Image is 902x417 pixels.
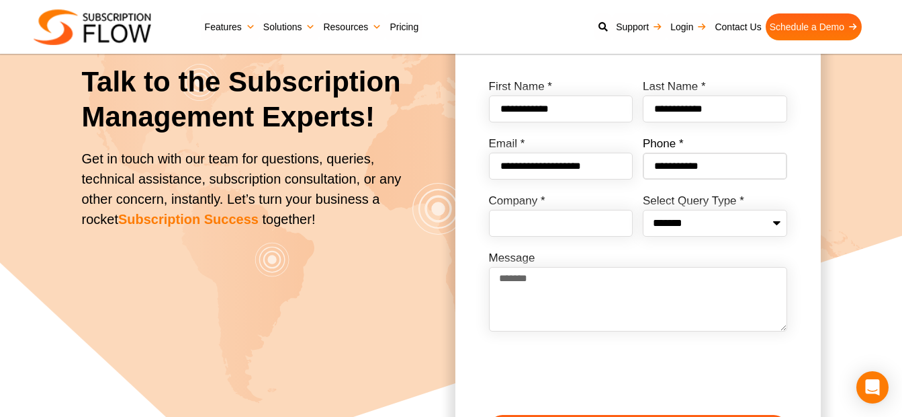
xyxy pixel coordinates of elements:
a: Contact Us [711,13,765,40]
span: Subscription Success [118,212,259,227]
a: Solutions [259,13,320,40]
label: Last Name * [643,81,706,96]
label: Company * [489,195,545,210]
iframe: reCAPTCHA [489,347,693,400]
a: Resources [319,13,386,40]
a: Schedule a Demo [766,13,862,40]
a: Login [666,13,711,40]
label: Message [489,252,535,267]
div: Get in touch with our team for questions, queries, technical assistance, subscription consultatio... [82,149,405,229]
label: Select Query Type * [643,195,744,210]
label: Phone * [643,138,684,153]
a: Features [201,13,259,40]
img: Subscriptionflow [34,9,151,45]
div: Open Intercom Messenger [856,371,889,404]
label: Email * [489,138,525,153]
h1: Talk to the Subscription Management Experts! [82,65,405,135]
a: Support [612,13,666,40]
label: First Name * [489,81,552,96]
a: Pricing [386,13,422,40]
